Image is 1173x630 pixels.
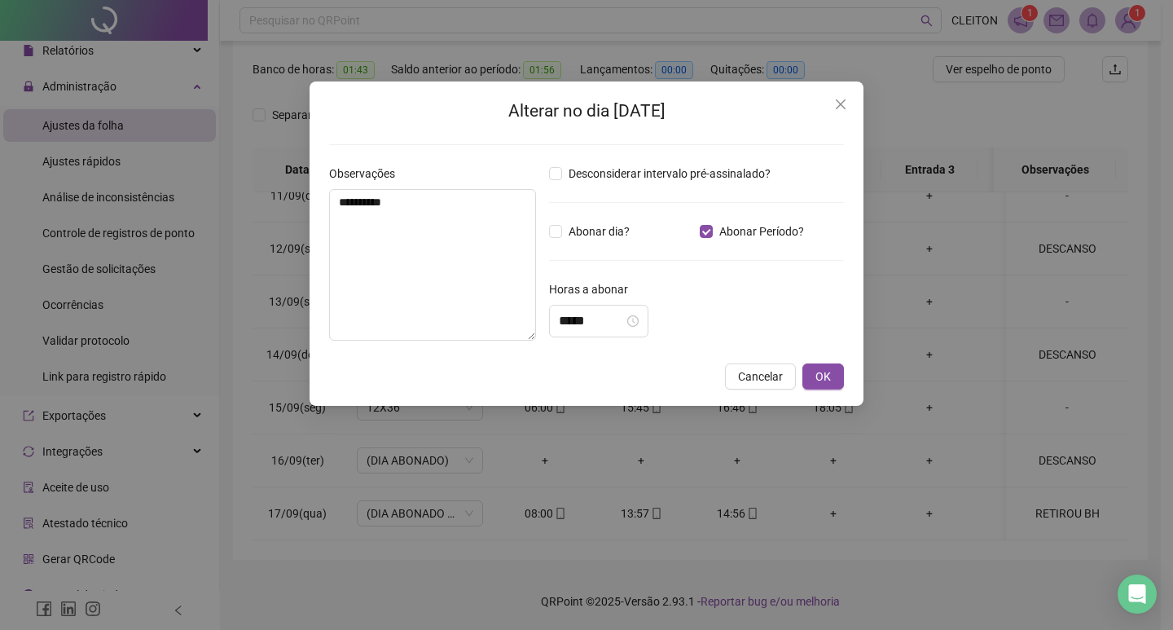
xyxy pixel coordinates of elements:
button: Close [828,91,854,117]
span: Abonar Período? [713,222,811,240]
label: Observações [329,165,406,183]
span: Cancelar [738,368,783,385]
span: Abonar dia? [562,222,636,240]
span: close [834,98,847,111]
label: Horas a abonar [549,280,639,298]
div: Open Intercom Messenger [1118,575,1157,614]
span: OK [815,368,831,385]
span: Desconsiderar intervalo pré-assinalado? [562,165,777,183]
button: Cancelar [725,363,796,390]
h2: Alterar no dia [DATE] [329,98,844,125]
button: OK [802,363,844,390]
